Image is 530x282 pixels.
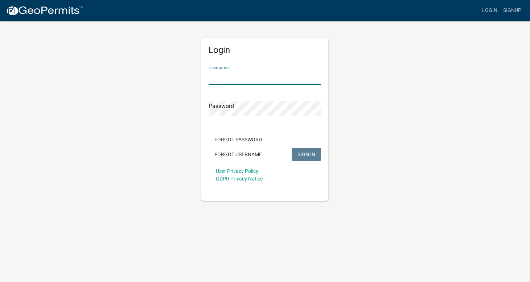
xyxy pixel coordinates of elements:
[216,168,258,174] a: User Privacy Policy
[500,4,524,17] a: Signup
[297,151,315,157] span: SIGN IN
[209,148,268,161] button: Forgot Username
[479,4,500,17] a: Login
[292,148,321,161] button: SIGN IN
[216,176,263,182] a: GDPR Privacy Notice
[209,133,268,146] button: Forgot Password
[209,45,321,55] h5: Login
